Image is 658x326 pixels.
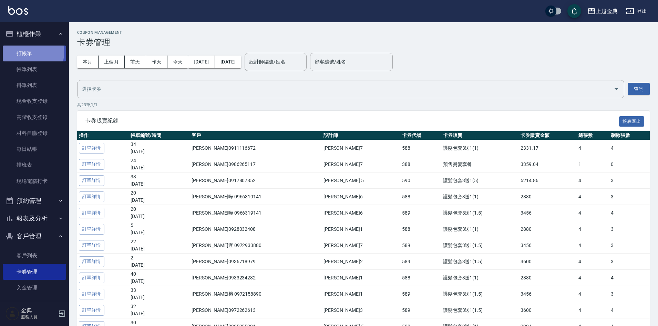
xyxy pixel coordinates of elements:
[190,172,321,189] td: [PERSON_NAME]0917807852
[441,270,519,286] td: 護髮包套3送1(1)
[129,156,190,172] td: 24
[400,131,441,140] th: 卡券代號
[3,173,66,189] a: 現場電腦打卡
[131,148,188,155] p: [DATE]
[519,156,577,172] td: 3359.04
[79,143,104,154] a: 訂單詳情
[400,205,441,221] td: 589
[322,221,401,237] td: [PERSON_NAME]1
[79,208,104,218] a: 訂單詳情
[577,140,609,156] td: 4
[79,256,104,267] a: 訂單詳情
[609,270,650,286] td: 4
[190,140,321,156] td: [PERSON_NAME]0911116672
[79,240,104,251] a: 訂單詳情
[131,245,188,253] p: [DATE]
[3,77,66,93] a: 掛單列表
[79,175,104,186] a: 訂單詳情
[322,237,401,254] td: [PERSON_NAME]7
[79,273,104,283] a: 訂單詳情
[3,141,66,157] a: 每日結帳
[609,254,650,270] td: 3
[131,294,188,301] p: [DATE]
[400,302,441,318] td: 589
[85,117,619,124] span: 卡券販賣紀錄
[3,157,66,173] a: 排班表
[215,56,241,68] button: [DATE]
[3,25,66,43] button: 櫃檯作業
[322,302,401,318] td: [PERSON_NAME]3
[577,221,609,237] td: 4
[322,286,401,302] td: [PERSON_NAME]1
[129,205,190,221] td: 20
[441,302,519,318] td: 護髮包套3送1(1.5)
[3,125,66,141] a: 材料自購登錄
[125,56,146,68] button: 前天
[190,221,321,237] td: [PERSON_NAME]0928032408
[519,221,577,237] td: 2880
[322,270,401,286] td: [PERSON_NAME]1
[609,221,650,237] td: 3
[519,131,577,140] th: 卡券販賣金額
[519,270,577,286] td: 2880
[188,56,215,68] button: [DATE]
[619,116,645,127] button: 報表匯出
[79,305,104,316] a: 訂單詳情
[519,172,577,189] td: 5214.86
[577,237,609,254] td: 4
[609,237,650,254] td: 3
[131,229,188,236] p: [DATE]
[129,270,190,286] td: 40
[441,131,519,140] th: 卡券販賣
[77,102,650,108] p: 共 23 筆, 1 / 1
[519,140,577,156] td: 2331.17
[129,254,190,270] td: 2
[441,237,519,254] td: 護髮包套3送1(1.5)
[3,209,66,227] button: 報表及分析
[3,264,66,280] a: 卡券管理
[609,140,650,156] td: 4
[190,205,321,221] td: [PERSON_NAME]嘩 0966319141
[190,270,321,286] td: [PERSON_NAME]0933234282
[577,189,609,205] td: 4
[129,172,190,189] td: 33
[131,261,188,269] p: [DATE]
[400,156,441,172] td: 388
[619,118,645,124] a: 報表匯出
[519,254,577,270] td: 3600
[129,131,190,140] th: 帳單編號/時間
[79,224,104,235] a: 訂單詳情
[441,254,519,270] td: 護髮包套3送1(1.5)
[190,302,321,318] td: [PERSON_NAME]0972262613
[400,254,441,270] td: 589
[129,286,190,302] td: 33
[577,131,609,140] th: 總張數
[77,38,650,47] h3: 卡券管理
[167,56,188,68] button: 今天
[609,286,650,302] td: 3
[441,286,519,302] td: 護髮包套3送1(1.5)
[190,189,321,205] td: [PERSON_NAME]嘩 0966319141
[80,83,611,95] input: 選擇卡券
[3,192,66,210] button: 預約管理
[400,270,441,286] td: 588
[3,248,66,264] a: 客戶列表
[131,197,188,204] p: [DATE]
[400,140,441,156] td: 588
[21,307,56,314] h5: 金典
[3,280,66,296] a: 入金管理
[596,7,618,16] div: 上越金典
[77,30,650,35] h2: Coupon Management
[322,156,401,172] td: [PERSON_NAME]7
[322,254,401,270] td: [PERSON_NAME]2
[129,237,190,254] td: 22
[79,191,104,202] a: 訂單詳情
[129,140,190,156] td: 34
[577,286,609,302] td: 4
[585,4,620,18] button: 上越金典
[609,302,650,318] td: 4
[77,131,129,140] th: 操作
[3,93,66,109] a: 現金收支登錄
[129,302,190,318] td: 32
[3,46,66,61] a: 打帳單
